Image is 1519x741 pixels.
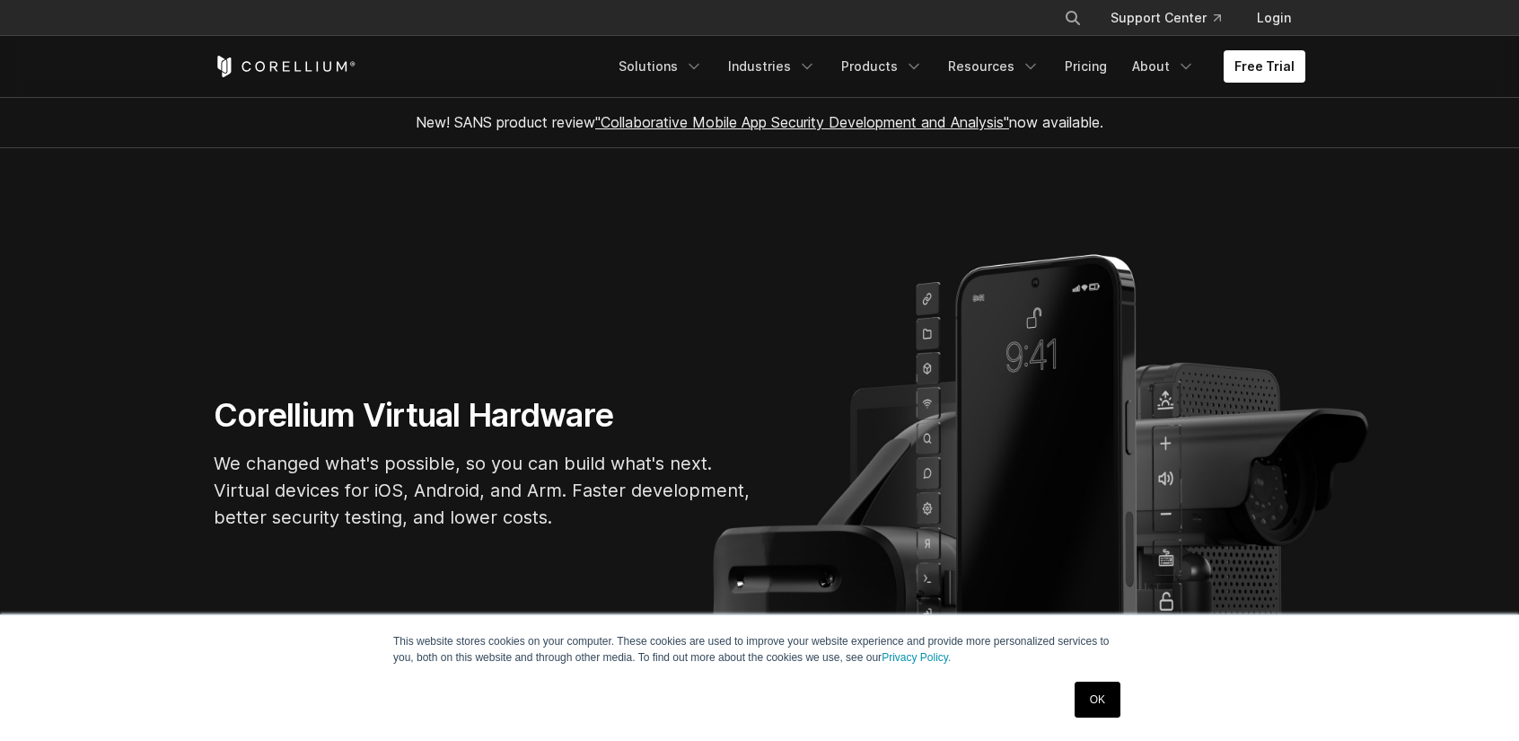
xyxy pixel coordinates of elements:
a: Support Center [1096,2,1235,34]
div: Navigation Menu [1042,2,1305,34]
a: Pricing [1054,50,1118,83]
button: Search [1057,2,1089,34]
a: Industries [717,50,827,83]
span: New! SANS product review now available. [416,113,1103,131]
a: Free Trial [1224,50,1305,83]
h1: Corellium Virtual Hardware [214,395,752,436]
a: About [1121,50,1206,83]
div: Navigation Menu [608,50,1305,83]
a: Resources [937,50,1050,83]
a: Products [830,50,934,83]
a: Login [1242,2,1305,34]
a: OK [1075,682,1120,718]
a: Privacy Policy. [882,651,951,664]
a: Corellium Home [214,56,356,77]
a: "Collaborative Mobile App Security Development and Analysis" [595,113,1009,131]
p: This website stores cookies on your computer. These cookies are used to improve your website expe... [393,633,1126,666]
a: Solutions [608,50,714,83]
p: We changed what's possible, so you can build what's next. Virtual devices for iOS, Android, and A... [214,450,752,531]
